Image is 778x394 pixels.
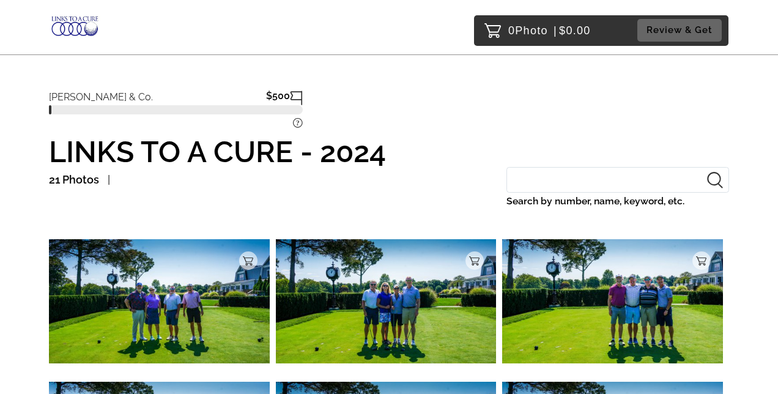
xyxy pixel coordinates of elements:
span: | [554,24,557,37]
tspan: ? [296,119,300,127]
img: 186536 [502,239,723,363]
label: Search by number, name, keyword, etc. [506,193,729,210]
img: Snapphound Logo [50,13,102,41]
button: Review & Get [637,19,722,42]
span: Photo [515,21,548,40]
p: [PERSON_NAME] & Co. [49,86,153,103]
p: 0 $0.00 [508,21,591,40]
a: Review & Get [637,19,725,42]
img: 186535 [276,239,497,363]
img: 186537 [49,239,270,363]
h1: LINKS TO A CURE - 2024 [49,136,729,167]
p: 21 Photos [49,170,99,190]
p: $500 [266,91,290,105]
